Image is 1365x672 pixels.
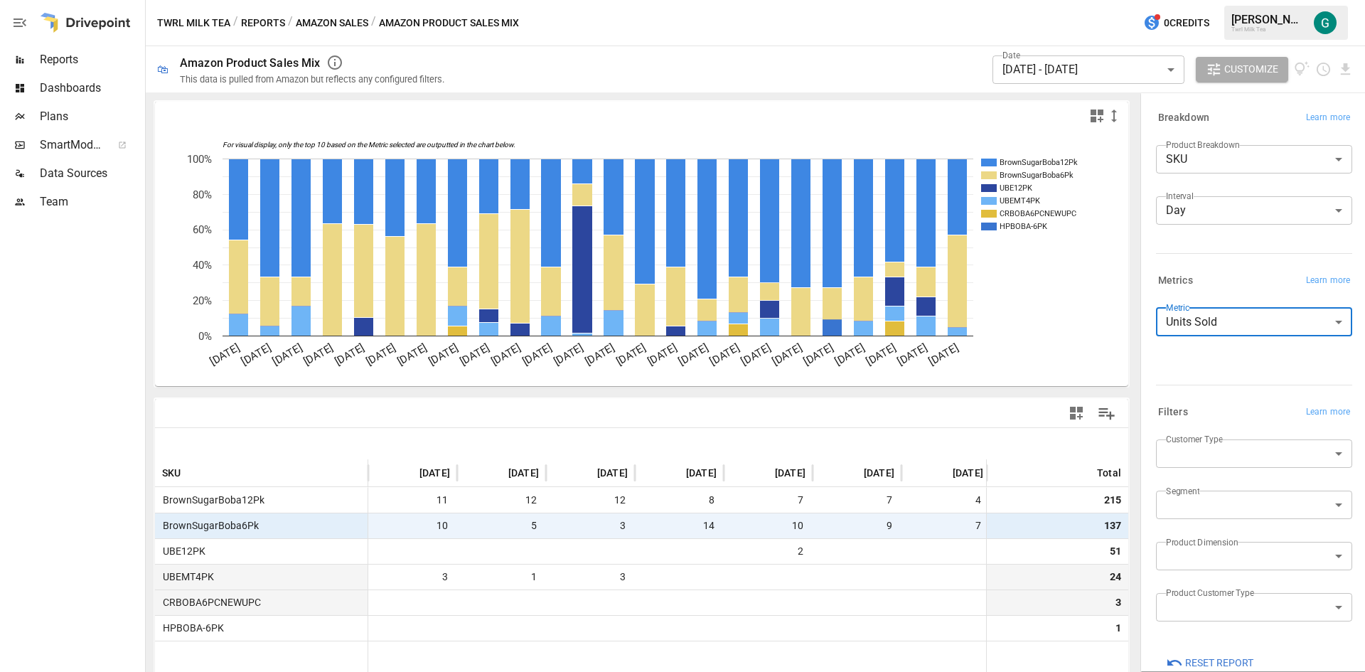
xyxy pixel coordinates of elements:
text: [DATE] [333,341,367,368]
span: 3 [375,565,450,590]
div: 215 [1104,488,1121,513]
button: Download report [1337,61,1354,78]
span: 0 Credits [1164,14,1209,32]
span: 7 [731,488,805,513]
span: Reports [40,51,142,68]
text: 100% [187,153,212,166]
div: This data is pulled from Amazon but reflects any configured filters. [180,74,444,85]
div: / [371,14,376,32]
div: / [233,14,238,32]
span: BrownSugarBoba6Pk [157,520,259,531]
div: 51 [1110,539,1121,564]
span: [DATE] [864,466,894,480]
span: BrownSugarBoba12Pk [157,494,264,506]
span: Customize [1224,60,1278,78]
label: Product Breakdown [1166,139,1240,151]
button: Customize [1196,57,1288,82]
text: [DATE] [458,341,492,368]
div: / [288,14,293,32]
text: [DATE] [427,341,461,368]
text: [DATE] [301,341,336,368]
text: [DATE] [739,341,773,368]
text: [DATE] [770,341,804,368]
span: Data Sources [40,165,142,182]
span: [DATE] [686,466,717,480]
span: 14 [642,513,717,538]
span: Dashboards [40,80,142,97]
text: [DATE] [677,341,711,368]
div: 137 [1104,513,1121,538]
span: Reset Report [1185,654,1253,672]
button: View documentation [1294,57,1310,82]
label: Customer Type [1166,433,1223,445]
h6: Breakdown [1158,110,1209,126]
div: 24 [1110,565,1121,590]
img: Gordon Hagedorn [1314,11,1337,34]
span: [DATE] [775,466,805,480]
svg: A chart. [155,130,1118,386]
text: 20% [193,294,212,307]
text: BrownSugarBoba6Pk [1000,171,1074,180]
text: [DATE] [864,341,898,368]
span: 1 [464,565,539,590]
div: 1 [1115,616,1121,641]
text: 60% [193,223,212,236]
text: 80% [193,188,212,201]
span: Team [40,193,142,210]
text: [DATE] [614,341,648,368]
button: Amazon Sales [296,14,368,32]
h6: Metrics [1158,273,1193,289]
label: Date [1002,49,1020,61]
label: Product Customer Type [1166,587,1254,599]
text: [DATE] [270,341,304,368]
span: [DATE] [953,466,983,480]
text: BrownSugarBoba12Pk [1000,158,1078,167]
text: [DATE] [239,341,273,368]
text: [DATE] [801,341,835,368]
button: Sort [931,463,951,483]
text: 0% [198,330,212,343]
label: Product Dimension [1166,536,1238,548]
span: 10 [731,513,805,538]
span: CRBOBA6PCNEWUPC [157,597,261,608]
span: SmartModel [40,137,102,154]
div: SKU [1156,145,1352,174]
span: 3 [553,565,628,590]
div: Amazon Product Sales Mix [180,56,321,70]
span: Learn more [1306,111,1350,125]
button: Gordon Hagedorn [1305,3,1345,43]
span: 7 [909,513,983,538]
text: [DATE] [833,341,867,368]
span: 10 [375,513,450,538]
text: [DATE] [395,341,429,368]
span: HPBOBA-6PK [157,622,224,634]
span: 2 [731,539,805,564]
text: [DATE] [364,341,398,368]
text: [DATE] [895,341,929,368]
span: ™ [102,134,112,152]
text: [DATE] [520,341,555,368]
text: UBE12PK [1000,183,1032,193]
span: 5 [464,513,539,538]
span: 8 [642,488,717,513]
text: HPBOBA-6PK [1000,222,1047,231]
span: 7 [820,488,894,513]
div: [PERSON_NAME] [1231,13,1305,26]
span: Learn more [1306,405,1350,420]
div: [DATE] - [DATE] [992,55,1184,84]
text: UBEMT4PK [1000,196,1040,206]
text: [DATE] [646,341,680,368]
text: 40% [193,259,212,272]
span: 4 [909,488,983,513]
button: Twrl Milk Tea [157,14,230,32]
h6: Filters [1158,405,1188,420]
span: [DATE] [419,466,450,480]
span: 3 [553,513,628,538]
button: Sort [665,463,685,483]
button: Sort [487,463,507,483]
button: Sort [183,463,203,483]
text: For visual display, only the top 10 based on the Metric selected are outputted in the chart below. [223,141,515,149]
div: 🛍 [157,63,168,76]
